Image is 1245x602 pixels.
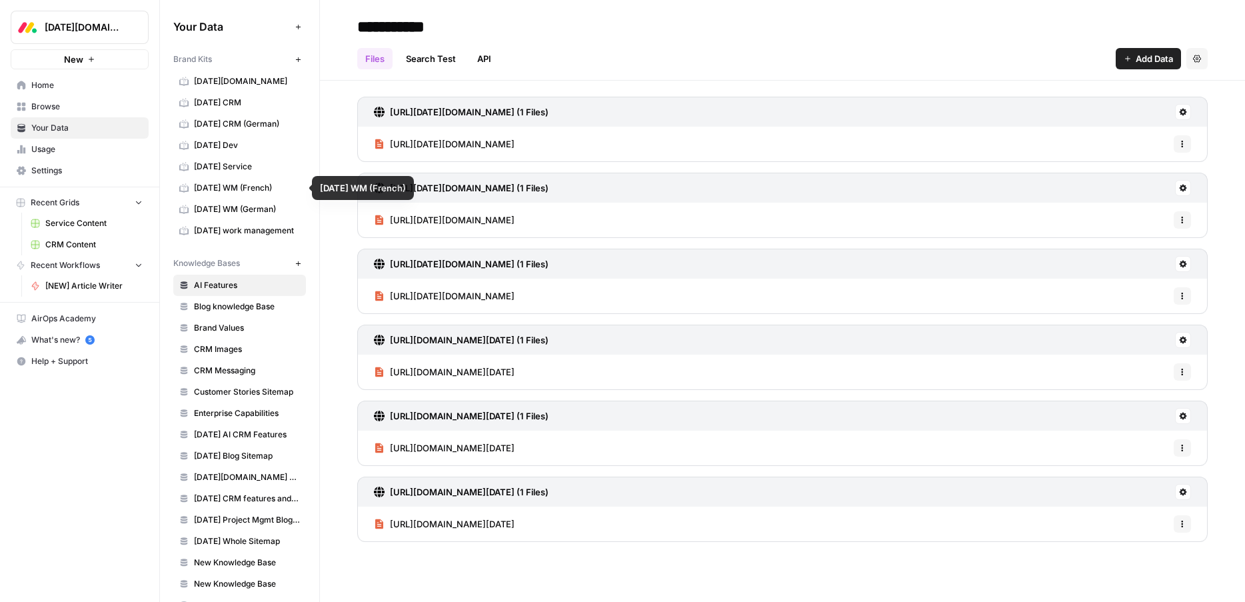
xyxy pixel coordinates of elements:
span: [URL][DATE][DOMAIN_NAME] [390,213,515,227]
span: Knowledge Bases [173,257,240,269]
a: Enterprise Capabilities [173,403,306,424]
a: [DATE] Blog Sitemap [173,445,306,467]
span: CRM Content [45,239,143,251]
span: [DATE] WM (German) [194,203,300,215]
a: Usage [11,139,149,160]
span: Your Data [31,122,143,134]
a: [URL][DOMAIN_NAME][DATE] (1 Files) [374,401,549,431]
a: Your Data [11,117,149,139]
span: Recent Workflows [31,259,100,271]
a: New Knowledge Base [173,552,306,573]
a: API [469,48,499,69]
a: AI Features [173,275,306,296]
span: Blog knowledge Base [194,301,300,313]
a: Customer Stories Sitemap [173,381,306,403]
span: [DATE][DOMAIN_NAME] AI offering [194,471,300,483]
span: Brand Kits [173,53,212,65]
a: CRM Content [25,234,149,255]
span: Settings [31,165,143,177]
a: AirOps Academy [11,308,149,329]
a: Blog knowledge Base [173,296,306,317]
span: [DATE][DOMAIN_NAME] [45,21,125,34]
span: Add Data [1136,52,1173,65]
a: Files [357,48,393,69]
a: [DATE] CRM (German) [173,113,306,135]
span: New Knowledge Base [194,578,300,590]
a: Home [11,75,149,96]
a: Brand Values [173,317,306,339]
a: [DATE] work management [173,220,306,241]
a: [NEW] Article Writer [25,275,149,297]
div: What's new? [11,330,148,350]
span: CRM Images [194,343,300,355]
button: New [11,49,149,69]
span: New Knowledge Base [194,557,300,569]
h3: [URL][DOMAIN_NAME][DATE] (1 Files) [390,409,549,423]
button: Workspace: Monday.com [11,11,149,44]
a: [URL][DATE][DOMAIN_NAME] (1 Files) [374,249,549,279]
a: Browse [11,96,149,117]
a: [DATE] AI CRM Features [173,424,306,445]
button: What's new? 5 [11,329,149,351]
a: Settings [11,160,149,181]
a: [URL][DATE][DOMAIN_NAME] [374,127,515,161]
span: [URL][DOMAIN_NAME][DATE] [390,441,515,455]
a: 5 [85,335,95,345]
a: [DATE] Project Mgmt Blog Sitemap [173,509,306,531]
span: [URL][DOMAIN_NAME][DATE] [390,365,515,379]
h3: [URL][DATE][DOMAIN_NAME] (1 Files) [390,257,549,271]
img: Monday.com Logo [15,15,39,39]
h3: [URL][DATE][DOMAIN_NAME] (1 Files) [390,105,549,119]
button: Recent Workflows [11,255,149,275]
span: Home [31,79,143,91]
span: [URL][DOMAIN_NAME][DATE] [390,517,515,531]
a: [URL][DATE][DOMAIN_NAME] [374,279,515,313]
span: [DATE] Project Mgmt Blog Sitemap [194,514,300,526]
span: [DATE] Blog Sitemap [194,450,300,462]
span: [DATE] WM (French) [194,182,300,194]
span: [DATE][DOMAIN_NAME] [194,75,300,87]
a: [DATE] CRM features and use cases [173,488,306,509]
a: Search Test [398,48,464,69]
span: [DATE] work management [194,225,300,237]
h3: [URL][DOMAIN_NAME][DATE] (1 Files) [390,485,549,499]
span: [DATE] AI CRM Features [194,429,300,441]
a: [URL][DOMAIN_NAME][DATE] [374,355,515,389]
a: CRM Messaging [173,360,306,381]
span: CRM Messaging [194,365,300,377]
a: [URL][DOMAIN_NAME][DATE] [374,507,515,541]
a: [DATE] WM (French) [173,177,306,199]
span: Usage [31,143,143,155]
span: [DATE] CRM (German) [194,118,300,130]
a: [URL][DATE][DOMAIN_NAME] (1 Files) [374,173,549,203]
a: [DATE] Service [173,156,306,177]
span: Enterprise Capabilities [194,407,300,419]
a: Service Content [25,213,149,234]
span: [DATE] CRM [194,97,300,109]
a: [DATE] WM (German) [173,199,306,220]
span: [URL][DATE][DOMAIN_NAME] [390,137,515,151]
a: CRM Images [173,339,306,360]
span: Brand Values [194,322,300,334]
a: [DATE] Whole Sitemap [173,531,306,552]
span: [DATE] Dev [194,139,300,151]
a: New Knowledge Base [173,573,306,595]
a: [DATE] CRM [173,92,306,113]
span: Your Data [173,19,290,35]
span: Help + Support [31,355,143,367]
a: [DATE][DOMAIN_NAME] AI offering [173,467,306,488]
span: [URL][DATE][DOMAIN_NAME] [390,289,515,303]
span: [DATE] CRM features and use cases [194,493,300,505]
button: Help + Support [11,351,149,372]
a: [URL][DOMAIN_NAME][DATE] (1 Files) [374,477,549,507]
button: Recent Grids [11,193,149,213]
span: Customer Stories Sitemap [194,386,300,398]
a: [URL][DOMAIN_NAME][DATE] [374,431,515,465]
button: Add Data [1116,48,1181,69]
span: AI Features [194,279,300,291]
a: [URL][DOMAIN_NAME][DATE] (1 Files) [374,325,549,355]
span: [DATE] Service [194,161,300,173]
a: [URL][DATE][DOMAIN_NAME] [374,203,515,237]
span: New [64,53,83,66]
a: [URL][DATE][DOMAIN_NAME] (1 Files) [374,97,549,127]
